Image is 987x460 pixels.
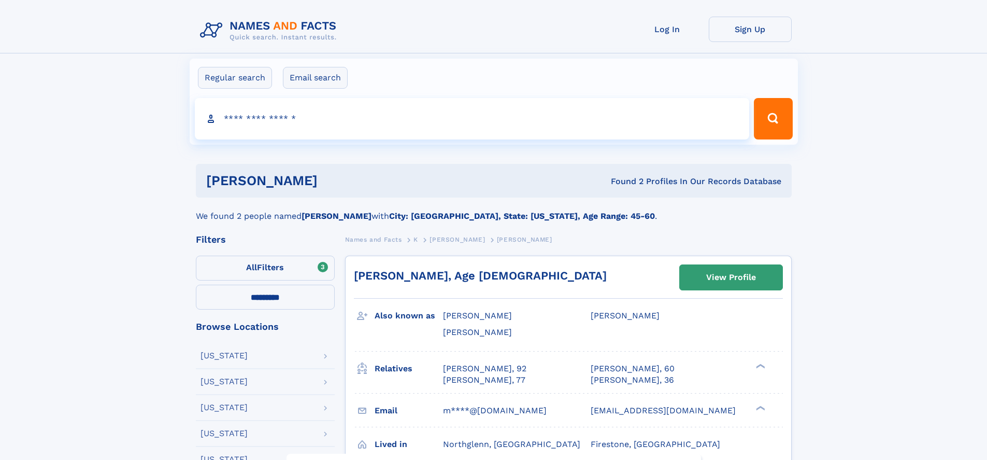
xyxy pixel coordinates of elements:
[354,269,607,282] a: [PERSON_NAME], Age [DEMOGRAPHIC_DATA]
[196,198,792,222] div: We found 2 people named with .
[196,322,335,331] div: Browse Locations
[195,98,750,140] input: search input
[443,311,512,320] span: [PERSON_NAME]
[201,403,248,412] div: [US_STATE]
[201,378,248,386] div: [US_STATE]
[201,352,248,360] div: [US_STATE]
[206,174,464,187] h1: [PERSON_NAME]
[443,374,525,386] a: [PERSON_NAME], 77
[464,176,781,187] div: Found 2 Profiles In Our Records Database
[375,307,443,325] h3: Also known as
[345,233,402,246] a: Names and Facts
[302,211,371,221] b: [PERSON_NAME]
[246,262,257,272] span: All
[753,363,766,369] div: ❯
[591,439,720,449] span: Firestone, [GEOGRAPHIC_DATA]
[430,233,485,246] a: [PERSON_NAME]
[375,436,443,453] h3: Lived in
[709,17,792,42] a: Sign Up
[389,211,655,221] b: City: [GEOGRAPHIC_DATA], State: [US_STATE], Age Range: 45-60
[443,327,512,337] span: [PERSON_NAME]
[283,67,348,89] label: Email search
[196,235,335,244] div: Filters
[430,236,485,243] span: [PERSON_NAME]
[375,402,443,420] h3: Email
[413,233,418,246] a: K
[626,17,709,42] a: Log In
[706,266,756,289] div: View Profile
[591,311,660,320] span: [PERSON_NAME]
[753,405,766,411] div: ❯
[591,406,736,415] span: [EMAIL_ADDRESS][DOMAIN_NAME]
[201,429,248,438] div: [US_STATE]
[497,236,552,243] span: [PERSON_NAME]
[196,17,345,45] img: Logo Names and Facts
[591,374,674,386] a: [PERSON_NAME], 36
[754,98,792,140] button: Search Button
[680,265,782,290] a: View Profile
[413,236,418,243] span: K
[591,363,675,374] a: [PERSON_NAME], 60
[375,360,443,378] h3: Relatives
[196,256,335,281] label: Filters
[198,67,272,89] label: Regular search
[443,363,526,374] a: [PERSON_NAME], 92
[443,439,580,449] span: Northglenn, [GEOGRAPHIC_DATA]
